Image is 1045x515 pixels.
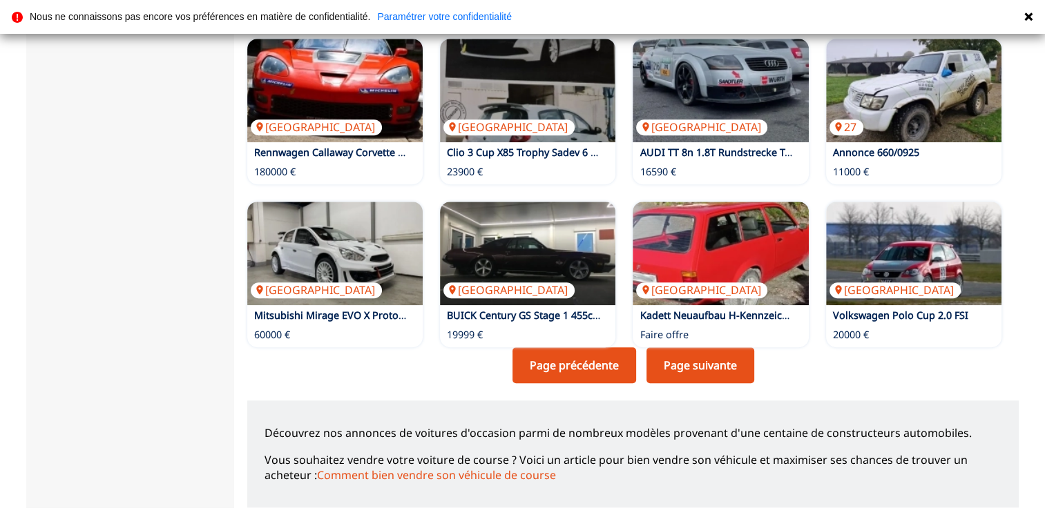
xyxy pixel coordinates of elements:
[251,119,382,135] p: [GEOGRAPHIC_DATA]
[830,119,863,135] p: 27
[254,328,290,342] p: 60000 €
[440,39,615,142] img: Clio 3 Cup X85 Trophy Sadev 6 Gang Seqentiell Meister11
[254,165,296,179] p: 180000 €
[833,328,869,342] p: 20000 €
[440,202,615,305] a: BUICK Century GS Stage 1 455cui Big Block[GEOGRAPHIC_DATA]
[440,39,615,142] a: Clio 3 Cup X85 Trophy Sadev 6 Gang Seqentiell Meister11[GEOGRAPHIC_DATA]
[636,282,767,298] p: [GEOGRAPHIC_DATA]
[633,39,808,142] img: AUDI TT 8n 1.8T Rundstrecke Tracktool KW Quattro
[640,146,880,159] a: AUDI TT 8n 1.8T Rundstrecke Tracktool KW Quattro
[640,328,688,342] p: Faire offre
[826,202,1001,305] img: Volkswagen Polo Cup 2.0 FSI
[447,309,648,322] a: BUICK Century GS Stage 1 455cui Big Block
[640,165,675,179] p: 16590 €
[646,347,754,383] a: Page suivante
[443,119,575,135] p: [GEOGRAPHIC_DATA]
[247,202,423,305] img: Mitsubishi Mirage EVO X Proto Rallye Dytko
[317,467,556,483] a: Comment bien vendre son véhicule de course
[640,309,799,322] a: Kadett Neuaufbau H-Kennzeichen
[512,347,636,383] a: Page précédente
[30,12,370,21] p: Nous ne connaissons pas encore vos préférences en matière de confidentialité.
[633,202,808,305] img: Kadett Neuaufbau H-Kennzeichen
[265,452,1001,483] p: Vous souhaitez vendre votre voiture de course ? Voici un article pour bien vendre son véhicule et...
[633,202,808,305] a: Kadett Neuaufbau H-Kennzeichen[GEOGRAPHIC_DATA]
[833,309,968,322] a: Volkswagen Polo Cup 2.0 FSI
[265,425,1001,440] p: Découvrez nos annonces de voitures d'occasion parmi de nombreux modèles provenant d'une centaine ...
[377,12,512,21] a: Paramétrer votre confidentialité
[447,146,713,159] a: Clio 3 Cup X85 Trophy Sadev 6 Gang Seqentiell Meister11
[833,165,869,179] p: 11000 €
[833,146,919,159] a: Annonce 660/0925
[247,39,423,142] img: Rennwagen Callaway Corvette C6 GT3
[826,202,1001,305] a: Volkswagen Polo Cup 2.0 FSI[GEOGRAPHIC_DATA]
[633,39,808,142] a: AUDI TT 8n 1.8T Rundstrecke Tracktool KW Quattro[GEOGRAPHIC_DATA]
[826,39,1001,142] a: Annonce 660/092527
[254,146,430,159] a: Rennwagen Callaway Corvette C6 GT3
[447,165,483,179] p: 23900 €
[251,282,382,298] p: [GEOGRAPHIC_DATA]
[440,202,615,305] img: BUICK Century GS Stage 1 455cui Big Block
[247,39,423,142] a: Rennwagen Callaway Corvette C6 GT3[GEOGRAPHIC_DATA]
[447,328,483,342] p: 19999 €
[254,309,510,322] a: Mitsubishi Mirage EVO X Proto Rallye [PERSON_NAME]
[443,282,575,298] p: [GEOGRAPHIC_DATA]
[830,282,961,298] p: [GEOGRAPHIC_DATA]
[826,39,1001,142] img: Annonce 660/0925
[247,202,423,305] a: Mitsubishi Mirage EVO X Proto Rallye Dytko[GEOGRAPHIC_DATA]
[636,119,767,135] p: [GEOGRAPHIC_DATA]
